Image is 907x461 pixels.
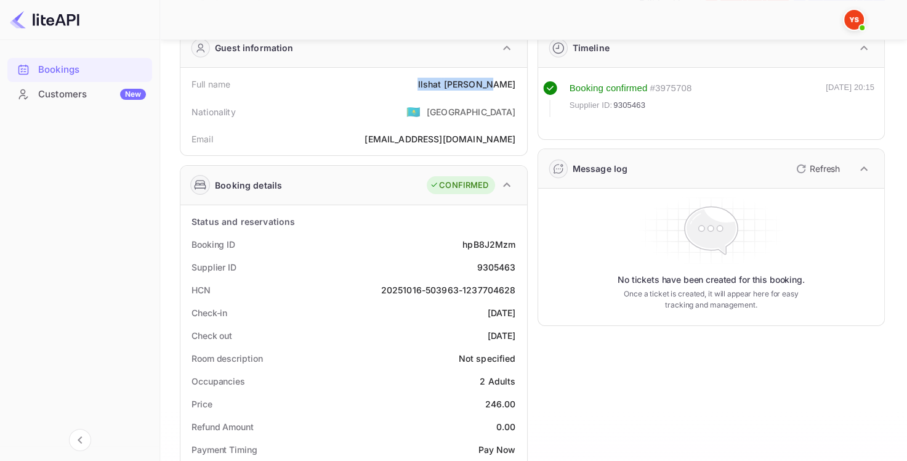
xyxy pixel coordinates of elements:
div: Ilshat [PERSON_NAME] [417,78,515,91]
div: 20251016-503963-1237704628 [381,284,516,296]
div: [DATE] [488,306,516,319]
div: Customers [38,88,146,102]
div: Bookings [7,58,152,82]
button: Refresh [789,159,845,179]
div: Booking details [215,179,282,192]
div: CustomersNew [7,83,152,107]
div: [GEOGRAPHIC_DATA] [427,105,516,118]
div: HCN [191,284,211,296]
div: Message log [573,162,628,175]
div: Check out [191,329,232,342]
div: Price [191,398,212,410]
div: Guest information [215,41,294,54]
span: United States [406,100,421,123]
div: 2 Adults [480,375,515,388]
img: LiteAPI logo [10,10,79,30]
div: Payment Timing [191,443,257,456]
div: [DATE] [488,329,516,342]
div: hpB8J2Mzm [462,238,515,251]
div: New [120,89,146,100]
div: [EMAIL_ADDRESS][DOMAIN_NAME] [365,133,515,145]
div: CONFIRMED [430,179,488,192]
div: [DATE] 20:15 [826,81,874,117]
span: Supplier ID: [570,99,613,112]
div: 246.00 [485,398,516,410]
div: Status and reservations [191,215,295,228]
div: Room description [191,352,262,365]
div: Email [191,133,213,145]
div: Full name [191,78,230,91]
div: Pay Now [478,443,515,456]
span: 9305463 [613,99,645,112]
div: 9305463 [477,261,515,274]
button: Collapse navigation [69,429,91,451]
div: # 3975708 [650,81,691,96]
div: Not specified [459,352,516,365]
div: Bookings [38,63,146,77]
div: Booking confirmed [570,81,648,96]
a: CustomersNew [7,83,152,105]
a: Bookings [7,58,152,81]
div: Occupancies [191,375,245,388]
p: Refresh [810,162,840,175]
div: Nationality [191,105,236,118]
div: Timeline [573,41,610,54]
div: Check-in [191,306,227,319]
div: Refund Amount [191,420,254,433]
p: Once a ticket is created, it will appear here for easy tracking and management. [618,288,804,311]
div: 0.00 [496,420,516,433]
div: Booking ID [191,238,235,251]
img: Yandex Support [844,10,864,30]
p: No tickets have been created for this booking. [618,274,805,286]
div: Supplier ID [191,261,236,274]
